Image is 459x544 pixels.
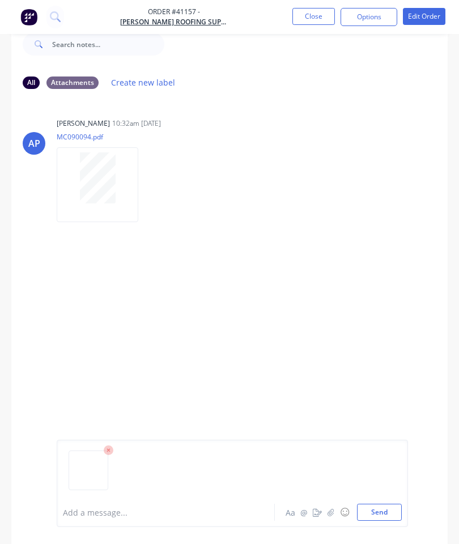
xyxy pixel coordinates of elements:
button: @ [297,505,311,519]
button: Aa [283,505,297,519]
button: ☺ [338,505,351,519]
button: Create new label [105,75,181,90]
button: Send [357,504,402,521]
button: Edit Order [403,8,445,25]
div: [PERSON_NAME] [57,118,110,129]
button: Options [341,8,397,26]
a: [PERSON_NAME] Roofing Supplies [120,17,228,27]
p: MC090094.pdf [57,132,150,142]
button: Close [292,8,335,25]
span: Order #41157 - [120,7,228,17]
img: Factory [20,8,37,25]
div: All [23,76,40,89]
div: Attachments [46,76,99,89]
div: AP [28,137,40,150]
input: Search notes... [52,33,164,56]
div: 10:32am [DATE] [112,118,161,129]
